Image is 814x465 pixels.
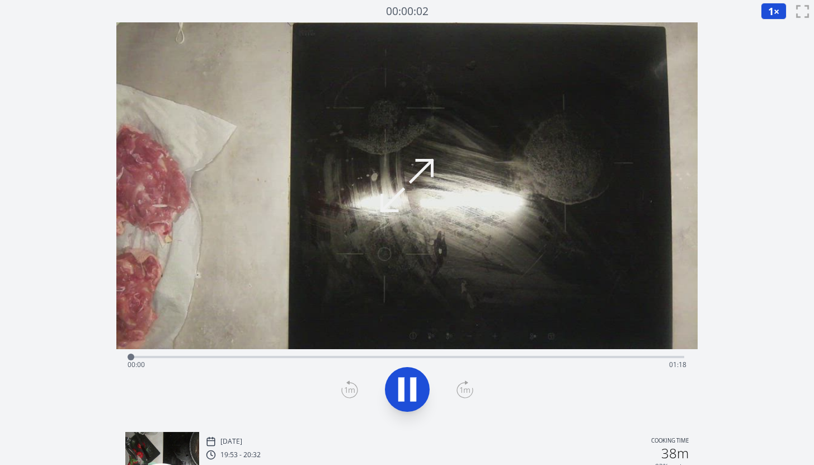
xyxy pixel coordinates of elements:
button: 1× [761,3,787,20]
p: 19:53 - 20:32 [220,450,261,459]
a: 00:00:02 [386,3,429,20]
span: 1 [768,4,774,18]
h2: 38m [661,447,689,460]
p: [DATE] [220,437,242,446]
p: Cooking time [651,436,689,447]
span: 01:18 [669,360,686,369]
